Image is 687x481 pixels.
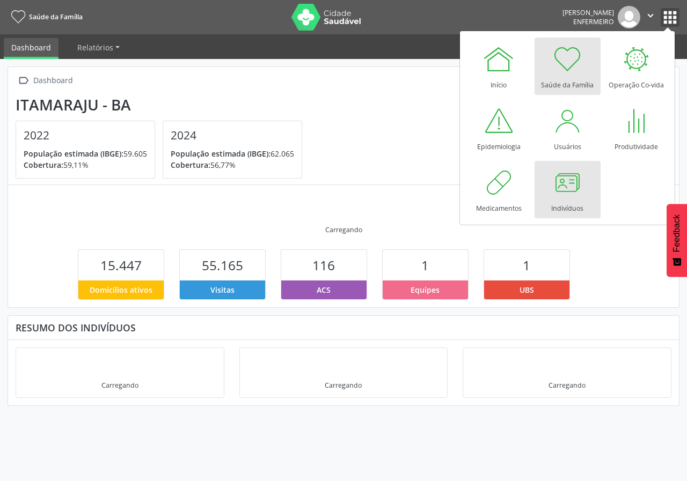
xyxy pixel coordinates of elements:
span: 116 [312,256,335,274]
p: 56,77% [171,159,294,171]
span: População estimada (IBGE): [171,149,271,159]
h4: 2024 [171,129,294,142]
div: Dashboard [31,73,75,88]
a: Relatórios [70,38,127,57]
div: Resumo dos indivíduos [16,322,671,334]
div: Carregando [325,225,362,234]
button:  [640,6,661,28]
h4: 2022 [24,129,147,142]
a: Indivíduos [535,161,601,218]
span: Visitas [210,284,235,295]
p: 59,11% [24,159,147,171]
span: UBS [520,284,534,295]
div: Itamaraju - BA [16,96,310,114]
img: img [618,6,640,28]
button: apps [661,8,679,27]
span: Cobertura: [24,160,63,170]
a: Início [466,38,532,95]
span: Relatórios [77,42,113,53]
span: 1 [421,256,429,274]
span: Enfermeiro [573,17,614,26]
a: Saúde da Família [8,8,83,26]
span: Feedback [672,214,682,252]
span: 15.447 [100,256,142,274]
a: Usuários [535,99,601,157]
span: População estimada (IBGE): [24,149,123,159]
a: Produtividade [603,99,669,157]
span: Domicílios ativos [90,284,152,295]
a: Saúde da Família [535,38,601,95]
span: 55.165 [202,256,243,274]
span: Saúde da Família [29,12,83,21]
span: ACS [317,284,331,295]
span: Cobertura: [171,160,210,170]
div: [PERSON_NAME] [562,8,614,17]
i:  [16,73,31,88]
a:  Dashboard [16,73,75,88]
a: Operação Co-vida [603,38,669,95]
a: Epidemiologia [466,99,532,157]
a: Medicamentos [466,161,532,218]
i:  [645,10,656,21]
div: Carregando [101,381,138,390]
p: 59.605 [24,148,147,159]
div: Carregando [549,381,586,390]
a: Dashboard [4,38,59,59]
div: Carregando [325,381,362,390]
span: 1 [523,256,530,274]
span: Equipes [411,284,440,295]
button: Feedback - Mostrar pesquisa [667,204,687,277]
p: 62.065 [171,148,294,159]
